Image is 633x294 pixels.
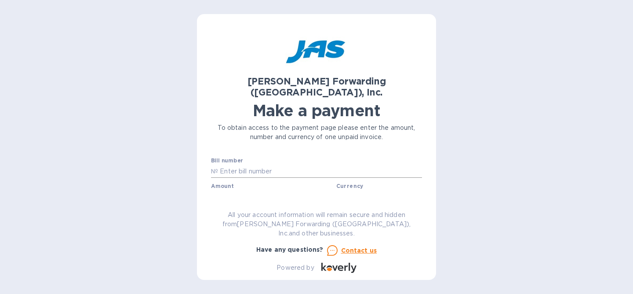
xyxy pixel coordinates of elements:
[211,184,233,189] label: Amount
[211,167,218,176] p: №
[211,158,243,164] label: Bill number
[211,210,422,238] p: All your account information will remain secure and hidden from [PERSON_NAME] Forwarding ([GEOGRA...
[276,263,314,272] p: Powered by
[256,246,324,253] b: Have any questions?
[211,101,422,120] h1: Make a payment
[341,247,377,254] u: Contact us
[211,192,215,201] p: $
[247,76,386,98] b: [PERSON_NAME] Forwarding ([GEOGRAPHIC_DATA]), Inc.
[218,165,422,178] input: Enter bill number
[215,190,333,203] input: 0.00
[211,123,422,142] p: To obtain access to the payment page please enter the amount, number and currency of one unpaid i...
[336,183,364,189] b: Currency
